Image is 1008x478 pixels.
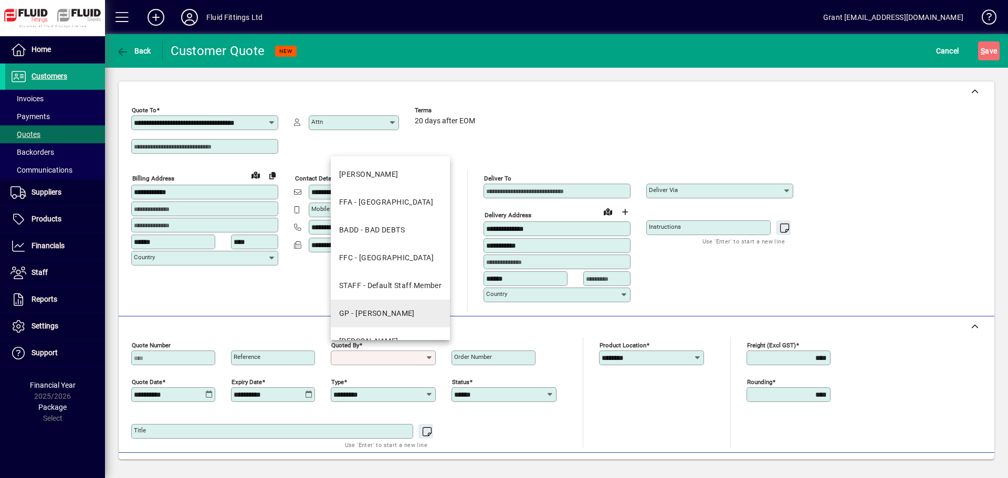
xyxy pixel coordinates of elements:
[31,215,61,223] span: Products
[264,167,281,184] button: Copy to Delivery address
[134,427,146,434] mat-label: Title
[31,268,48,277] span: Staff
[452,378,469,385] mat-label: Status
[31,322,58,330] span: Settings
[486,290,507,298] mat-label: Country
[649,223,681,230] mat-label: Instructions
[10,166,72,174] span: Communications
[918,458,971,476] button: Product
[331,161,450,188] mat-option: AG - ADAM
[933,41,962,60] button: Cancel
[31,241,65,250] span: Financials
[171,43,265,59] div: Customer Quote
[747,378,772,385] mat-label: Rounding
[600,203,616,220] a: View on map
[331,272,450,300] mat-option: STAFF - Default Staff Member
[415,117,475,125] span: 20 days after EOM
[132,378,162,385] mat-label: Quote date
[30,381,76,389] span: Financial Year
[132,107,156,114] mat-label: Quote To
[339,308,415,319] div: GP - [PERSON_NAME]
[823,9,963,26] div: Grant [EMAIL_ADDRESS][DOMAIN_NAME]
[484,175,511,182] mat-label: Deliver To
[5,340,105,366] a: Support
[331,327,450,355] mat-option: JJ - JENI
[116,47,151,55] span: Back
[132,341,171,348] mat-label: Quote number
[331,244,450,272] mat-option: FFC - Christchurch
[38,403,67,411] span: Package
[747,341,796,348] mat-label: Freight (excl GST)
[105,41,163,60] app-page-header-button: Back
[600,341,646,348] mat-label: Product location
[5,125,105,143] a: Quotes
[331,188,450,216] mat-option: FFA - Auckland
[339,336,398,347] div: [PERSON_NAME]
[981,43,997,59] span: ave
[311,205,330,213] mat-label: Mobile
[5,108,105,125] a: Payments
[339,252,434,263] div: FFC - [GEOGRAPHIC_DATA]
[139,8,173,27] button: Add
[981,47,985,55] span: S
[5,260,105,286] a: Staff
[629,458,691,476] button: Product History
[31,348,58,357] span: Support
[936,43,959,59] span: Cancel
[31,72,67,80] span: Customers
[232,378,262,385] mat-label: Expiry date
[10,148,54,156] span: Backorders
[634,459,687,475] span: Product History
[974,2,995,36] a: Knowledge Base
[5,179,105,206] a: Suppliers
[616,204,633,220] button: Choose address
[113,41,154,60] button: Back
[173,8,206,27] button: Profile
[311,118,323,125] mat-label: Attn
[5,161,105,179] a: Communications
[10,130,40,139] span: Quotes
[339,197,433,208] div: FFA - [GEOGRAPHIC_DATA]
[331,378,344,385] mat-label: Type
[415,107,478,114] span: Terms
[279,48,292,55] span: NEW
[5,143,105,161] a: Backorders
[31,45,51,54] span: Home
[978,41,1000,60] button: Save
[331,216,450,244] mat-option: BADD - BAD DEBTS
[206,9,262,26] div: Fluid Fittings Ltd
[5,286,105,313] a: Reports
[339,280,442,291] div: STAFF - Default Staff Member
[345,439,427,451] mat-hint: Use 'Enter' to start a new line
[339,169,398,180] div: [PERSON_NAME]
[5,90,105,108] a: Invoices
[31,295,57,303] span: Reports
[10,112,50,121] span: Payments
[5,37,105,63] a: Home
[649,186,678,194] mat-label: Deliver via
[702,235,785,247] mat-hint: Use 'Enter' to start a new line
[5,233,105,259] a: Financials
[331,341,359,348] mat-label: Quoted by
[339,225,405,236] div: BADD - BAD DEBTS
[331,300,450,327] mat-option: GP - Grant Petersen
[5,206,105,232] a: Products
[31,188,61,196] span: Suppliers
[134,253,155,261] mat-label: Country
[247,166,264,183] a: View on map
[923,459,965,475] span: Product
[234,353,260,360] mat-label: Reference
[10,94,44,103] span: Invoices
[454,353,492,360] mat-label: Order number
[5,313,105,339] a: Settings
